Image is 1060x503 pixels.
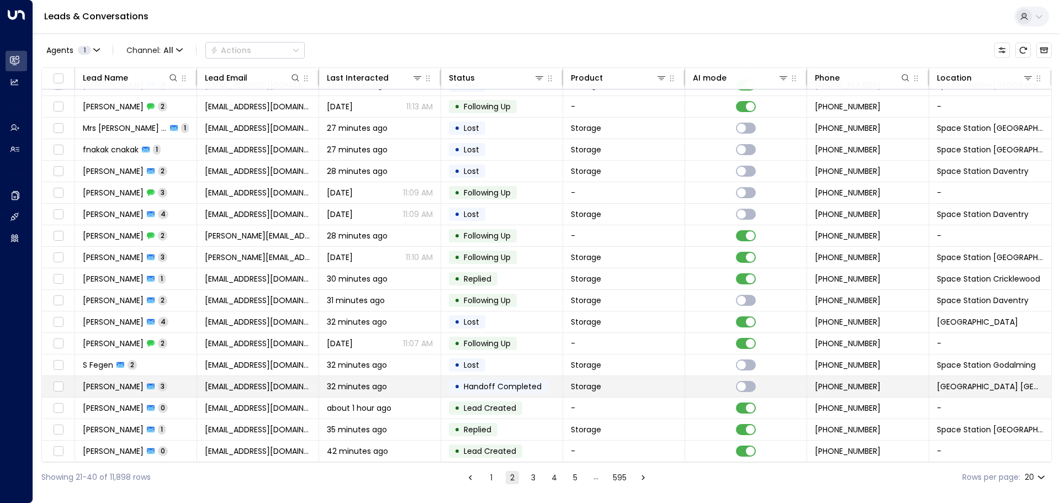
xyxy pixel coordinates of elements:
[327,166,388,177] span: 28 minutes ago
[327,71,389,84] div: Last Interacted
[205,252,311,263] span: nimish.mathur@manchesterprivatehospital.co.uk
[929,96,1051,117] td: -
[571,166,601,177] span: Storage
[327,381,387,392] span: 32 minutes ago
[815,166,881,177] span: +447449962932
[83,403,144,414] span: Catherine Mendoza
[327,101,353,112] span: Sep 08, 2025
[929,182,1051,203] td: -
[464,359,479,370] span: Lost
[506,471,519,484] button: page 2
[51,401,65,415] span: Toggle select row
[815,230,881,241] span: +447734326515
[205,187,311,198] span: toddpowell994@gmail.com
[464,295,511,306] span: Following Up
[153,145,161,154] span: 1
[464,80,479,91] span: Lost
[563,96,685,117] td: -
[205,42,305,59] div: Button group with a nested menu
[637,471,650,484] button: Go to next page
[83,166,144,177] span: Todd Powell
[937,273,1040,284] span: Space Station Cricklewood
[571,381,601,392] span: Storage
[464,187,511,198] span: Following Up
[454,97,460,116] div: •
[205,316,311,327] span: Ijeomaugwueje@gmail.com
[327,71,423,84] div: Last Interacted
[205,295,311,306] span: martinadamsltd@gmail.com
[83,71,179,84] div: Lead Name
[464,209,479,220] span: Lost
[571,273,601,284] span: Storage
[571,71,667,84] div: Product
[83,446,144,457] span: Lisa Dowson
[571,144,601,155] span: Storage
[815,295,881,306] span: +447412463364
[815,273,881,284] span: +447500933398
[563,333,685,354] td: -
[454,140,460,159] div: •
[83,252,144,263] span: Nimish Mathur
[327,316,387,327] span: 32 minutes ago
[83,187,144,198] span: Todd Powell
[205,71,301,84] div: Lead Email
[815,187,881,198] span: +447449962932
[327,144,388,155] span: 27 minutes ago
[454,334,460,353] div: •
[327,359,387,370] span: 32 minutes ago
[571,123,601,134] span: Storage
[569,471,582,484] button: Go to page 5
[937,71,972,84] div: Location
[571,71,603,84] div: Product
[929,225,1051,246] td: -
[527,471,540,484] button: Go to page 3
[41,472,151,483] div: Showing 21-40 of 11,898 rows
[454,291,460,310] div: •
[83,230,144,241] span: Nimish Mathur
[937,359,1036,370] span: Space Station Godalming
[464,381,542,392] span: Handoff Completed
[51,337,65,351] span: Toggle select row
[454,162,460,181] div: •
[815,123,881,134] span: +447858523666
[571,316,601,327] span: Storage
[571,424,601,435] span: Storage
[563,225,685,246] td: -
[571,209,601,220] span: Storage
[815,381,881,392] span: +447477809732
[128,360,137,369] span: 2
[83,381,144,392] span: Catherine Mendoza
[205,230,311,241] span: nimish.mathur@manchesterprivatehospital.co.uk
[937,209,1029,220] span: Space Station Daventry
[327,295,385,306] span: 31 minutes ago
[693,71,789,84] div: AI mode
[454,183,460,202] div: •
[51,423,65,437] span: Toggle select row
[51,208,65,221] span: Toggle select row
[464,166,479,177] span: Lost
[327,338,353,349] span: Sep 08, 2025
[454,269,460,288] div: •
[611,471,629,484] button: Go to page 595
[464,471,477,484] button: Go to previous page
[51,121,65,135] span: Toggle select row
[83,123,167,134] span: Mrs cnsmsm dnsmamsm
[51,272,65,286] span: Toggle select row
[51,444,65,458] span: Toggle select row
[815,316,881,327] span: +447307529927
[485,471,498,484] button: Go to page 1
[815,403,881,414] span: +447477809732
[83,144,139,155] span: fnakak cnakak
[51,186,65,200] span: Toggle select row
[403,338,433,349] p: 11:07 AM
[406,252,433,263] p: 11:10 AM
[122,43,187,58] span: Channel:
[454,119,460,137] div: •
[464,338,511,349] span: Following Up
[205,359,311,370] span: liamknuja@live.co.uk
[181,123,189,133] span: 1
[205,123,311,134] span: fnsksks@gmail.com
[590,471,603,484] div: …
[937,295,1029,306] span: Space Station Daventry
[327,187,353,198] span: Sep 05, 2025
